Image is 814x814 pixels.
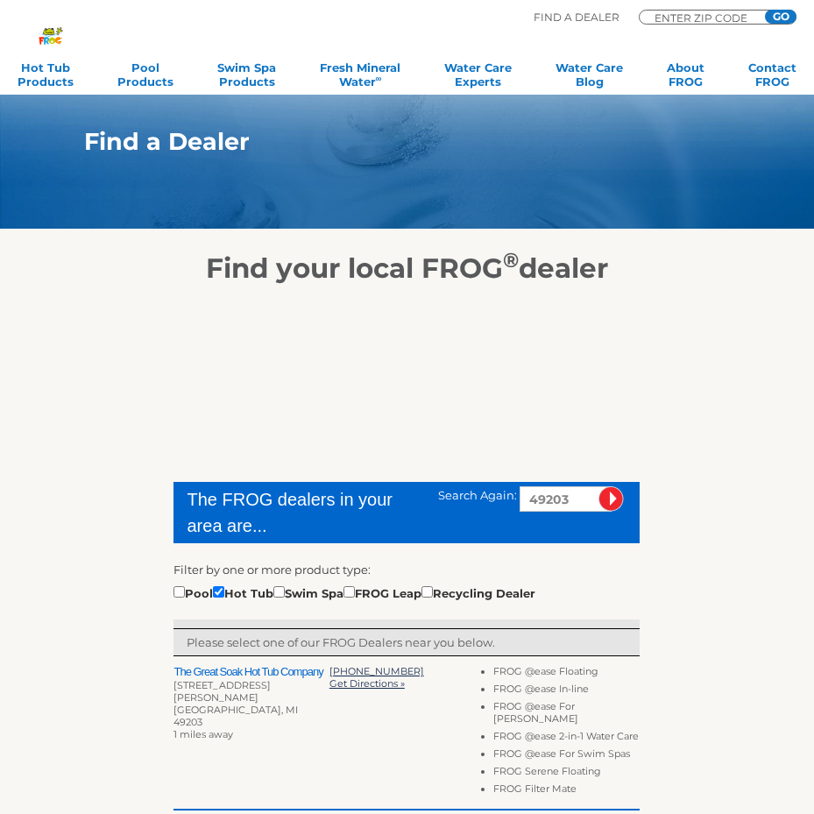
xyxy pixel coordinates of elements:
[329,677,405,690] a: Get Directions »
[173,704,329,728] div: [GEOGRAPHIC_DATA], MI 49203
[493,700,640,730] li: FROG @ease For [PERSON_NAME]
[438,488,517,502] span: Search Again:
[493,747,640,765] li: FROG @ease For Swim Spas
[376,74,382,83] sup: ∞
[493,665,640,683] li: FROG @ease Floating
[444,60,512,96] a: Water CareExperts
[493,782,640,800] li: FROG Filter Mate
[748,60,796,96] a: ContactFROG
[173,561,371,578] label: Filter by one or more product type:
[534,10,619,25] p: Find A Dealer
[765,10,796,24] input: GO
[598,486,624,512] input: Submit
[667,60,704,96] a: AboutFROG
[117,60,173,96] a: PoolProducts
[173,665,329,679] h2: The Great Soak Hot Tub Company
[58,251,757,285] h2: Find your local FROG dealer
[18,60,74,96] a: Hot TubProducts
[84,128,687,155] h1: Find a Dealer
[217,60,276,96] a: Swim SpaProducts
[556,60,623,96] a: Water CareBlog
[29,5,73,45] img: Frog Products Logo
[503,247,519,273] sup: ®
[493,683,640,700] li: FROG @ease In-line
[173,679,329,704] div: [STREET_ADDRESS][PERSON_NAME]
[173,728,233,740] span: 1 miles away
[187,634,626,651] p: Please select one of our FROG Dealers near you below.
[653,13,758,22] input: Zip Code Form
[493,730,640,747] li: FROG @ease 2-in-1 Water Care
[320,60,400,96] a: Fresh MineralWater∞
[173,583,535,602] div: Pool Hot Tub Swim Spa FROG Leap Recycling Dealer
[329,665,424,677] a: [PHONE_NUMBER]
[493,765,640,782] li: FROG Serene Floating
[187,486,413,539] div: The FROG dealers in your area are...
